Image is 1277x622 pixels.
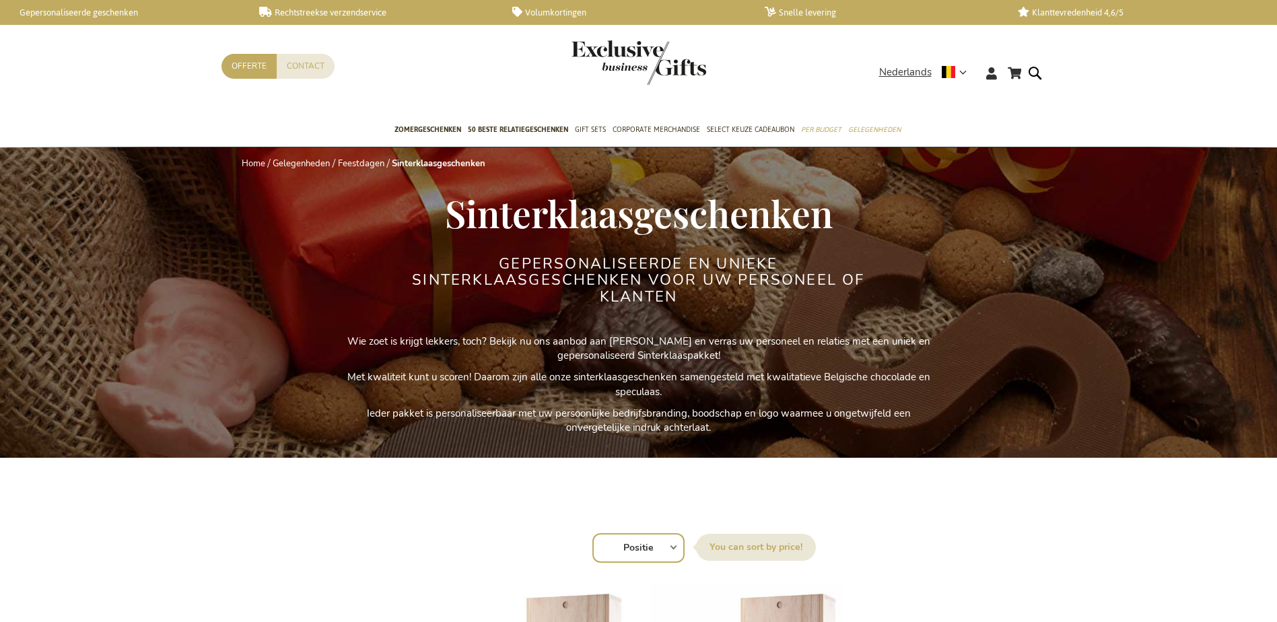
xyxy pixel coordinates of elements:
[347,370,930,398] span: Met kwaliteit kunt u scoren! Daarom zijn alle onze sinterklaasgeschenken samengesteld met kwalita...
[7,7,238,18] a: Gepersonaliseerde geschenken
[338,158,384,170] a: Feestdagen
[572,40,639,85] a: store logo
[394,123,461,137] span: Zomergeschenken
[848,123,901,137] span: Gelegenheden
[575,123,606,137] span: Gift Sets
[696,534,816,561] label: Sorteer op
[468,123,568,137] span: 50 beste relatiegeschenken
[445,188,833,238] span: Sinterklaasgeschenken
[879,65,932,80] span: Nederlands
[221,54,277,79] a: Offerte
[367,407,911,434] span: Ieder pakket is personaliseerbaar met uw persoonlijke bedrijfsbranding, boodschap en logo waarmee...
[572,40,706,85] img: Exclusive Business gifts logo
[613,114,700,147] a: Corporate Merchandise
[468,114,568,147] a: 50 beste relatiegeschenken
[613,123,700,137] span: Corporate Merchandise
[1018,7,1249,18] a: Klanttevredenheid 4,6/5
[242,158,265,170] a: Home
[386,256,891,305] h2: Gepersonaliseerde en unieke sinterklaasgeschenken voor uw personeel of klanten
[801,114,841,147] a: Per Budget
[392,158,485,170] strong: Sinterklaasgeschenken
[259,7,490,18] a: Rechtstreekse verzendservice
[848,114,901,147] a: Gelegenheden
[765,7,996,18] a: Snelle levering
[707,123,794,137] span: Select Keuze Cadeaubon
[347,335,930,362] span: Wie zoet is krijgt lekkers, toch? Bekijk nu ons aanbod aan [PERSON_NAME] en verras uw personeel e...
[575,114,606,147] a: Gift Sets
[801,123,841,137] span: Per Budget
[707,114,794,147] a: Select Keuze Cadeaubon
[273,158,330,170] a: Gelegenheden
[394,114,461,147] a: Zomergeschenken
[512,7,743,18] a: Volumkortingen
[277,54,335,79] a: Contact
